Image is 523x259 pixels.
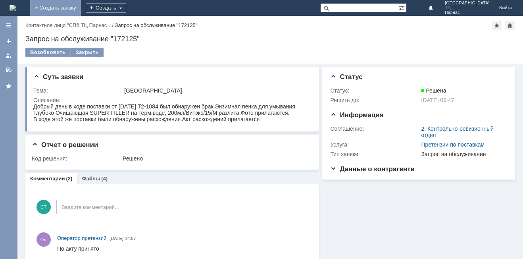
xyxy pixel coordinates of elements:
div: Запрос на обслуживание "172125" [115,22,198,28]
div: (4) [101,176,108,182]
span: Оператор претензий [57,235,106,241]
div: [GEOGRAPHIC_DATA] [124,87,308,94]
span: Отчет о решении [32,141,98,149]
span: СТ [37,200,51,214]
div: Тип заявки: [330,151,419,157]
a: Перейти на домашнюю страницу [10,5,16,11]
span: ТЦ [445,6,490,10]
span: Данные о контрагенте [330,165,414,173]
a: Претензии по поставкам [421,141,485,148]
div: Соглашение: [330,126,419,132]
div: Услуга: [330,141,419,148]
div: Статус: [330,87,419,94]
span: Парнас [445,10,490,15]
span: Статус [330,73,362,81]
a: Комментарии [30,176,65,182]
a: Мои заявки [2,49,15,62]
span: Суть заявки [33,73,83,81]
a: Создать заявку [2,35,15,48]
div: Решено [123,155,308,162]
a: Контактное лицо "СПб ТЦ Парнас… [25,22,112,28]
div: Описание: [33,97,310,103]
span: [DATE] 09:47 [421,97,454,103]
a: 2. Контрольно-ревизионный отдел [421,126,494,138]
div: Тема: [33,87,123,94]
div: Запрос на обслуживание "172125" [25,35,515,43]
a: Мои согласования [2,64,15,76]
span: Информация [330,111,383,119]
img: logo [10,5,16,11]
div: Код решения: [32,155,121,162]
span: [DATE] [110,236,123,241]
div: (2) [66,176,73,182]
div: Сделать домашней страницей [505,21,515,30]
span: 14:57 [125,236,136,241]
span: Решена [421,87,446,94]
div: / [25,22,115,28]
a: Оператор претензий [57,234,106,242]
div: Запрос на обслуживание [421,151,504,157]
div: Создать [86,3,126,13]
div: Добавить в избранное [492,21,502,30]
div: Решить до: [330,97,419,103]
span: Расширенный поиск [398,4,406,11]
span: [GEOGRAPHIC_DATA] [445,1,490,6]
a: Файлы [82,176,100,182]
